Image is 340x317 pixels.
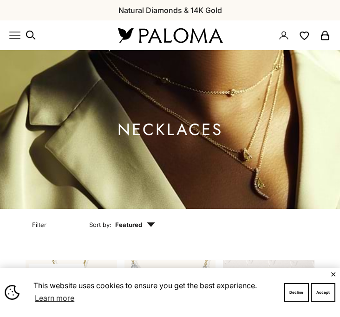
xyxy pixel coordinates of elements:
[5,285,20,300] img: Cookie banner
[11,209,68,238] button: Filter
[89,220,111,229] span: Sort by:
[115,220,155,229] span: Featured
[284,283,309,302] button: Decline
[33,291,76,305] a: Learn more
[311,283,335,302] button: Accept
[29,264,84,277] span: BEST SELLER
[68,209,177,238] button: Sort by: Featured
[330,272,336,277] button: Close
[33,280,277,305] span: This website uses cookies to ensure you get the best experience.
[118,4,222,16] p: Natural Diamonds & 14K Gold
[118,124,223,136] h1: Necklaces
[278,20,331,50] nav: Secondary navigation
[9,30,96,41] nav: Primary navigation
